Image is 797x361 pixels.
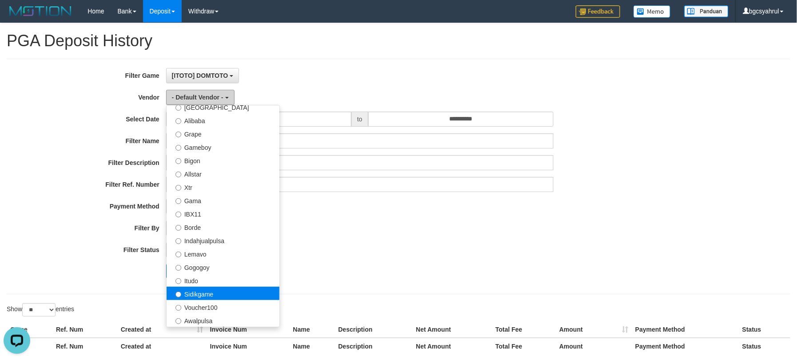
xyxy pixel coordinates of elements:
span: - Default Vendor - [172,94,223,101]
th: Total Fee [492,338,556,354]
th: Game [7,321,52,338]
select: Showentries [22,303,56,317]
th: Created at [117,338,207,354]
input: Alibaba [175,118,181,124]
label: Alibaba [167,113,279,127]
th: Description [335,321,413,338]
th: Payment Method [632,338,739,354]
th: Total Fee [492,321,556,338]
label: IBX11 [167,207,279,220]
label: Indahjualpulsa [167,233,279,247]
label: Gameboy [167,140,279,153]
label: Gama [167,193,279,207]
label: Allstar [167,167,279,180]
label: Itudo [167,273,279,287]
th: Created at [117,321,207,338]
button: [ITOTO] DOMTOTO [166,68,239,83]
input: Allstar [175,172,181,177]
input: Awalpulsa [175,318,181,324]
label: Lemavo [167,247,279,260]
img: panduan.png [684,5,729,17]
img: Feedback.jpg [576,5,620,18]
th: Invoice Num [207,338,290,354]
span: to [351,112,368,127]
input: Gama [175,198,181,204]
th: Name [290,321,335,338]
input: Xtr [175,185,181,191]
input: Gogogoy [175,265,181,271]
input: [GEOGRAPHIC_DATA] [175,105,181,111]
img: Button%20Memo.svg [634,5,671,18]
input: Borde [175,225,181,231]
th: Invoice Num [207,321,290,338]
input: IBX11 [175,212,181,217]
input: Lemavo [175,252,181,257]
th: Amount [556,321,632,338]
label: Sidikgame [167,287,279,300]
h1: PGA Deposit History [7,32,790,50]
th: Status [739,321,790,338]
button: Open LiveChat chat widget [4,4,30,30]
label: Xtr [167,180,279,193]
span: [ITOTO] DOMTOTO [172,72,228,79]
label: Awalpulsa [167,313,279,327]
input: Grape [175,132,181,137]
input: Sidikgame [175,292,181,297]
input: Itudo [175,278,181,284]
input: Gameboy [175,145,181,151]
label: Borde [167,220,279,233]
button: - Default Vendor - [166,90,235,105]
label: Gogogoy [167,260,279,273]
input: Voucher100 [175,305,181,311]
th: Status [739,338,790,354]
th: Name [290,338,335,354]
input: Indahjualpulsa [175,238,181,244]
th: Ref. Num [52,338,117,354]
th: Payment Method [632,321,739,338]
th: Net Amount [412,338,492,354]
label: Show entries [7,303,74,317]
img: MOTION_logo.png [7,4,74,18]
label: Bigon [167,153,279,167]
label: Voucher100 [167,300,279,313]
th: Net Amount [412,321,492,338]
th: Ref. Num [52,321,117,338]
th: Amount [556,338,632,354]
th: Description [335,338,413,354]
label: Grape [167,127,279,140]
label: [GEOGRAPHIC_DATA] [167,100,279,113]
input: Bigon [175,158,181,164]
